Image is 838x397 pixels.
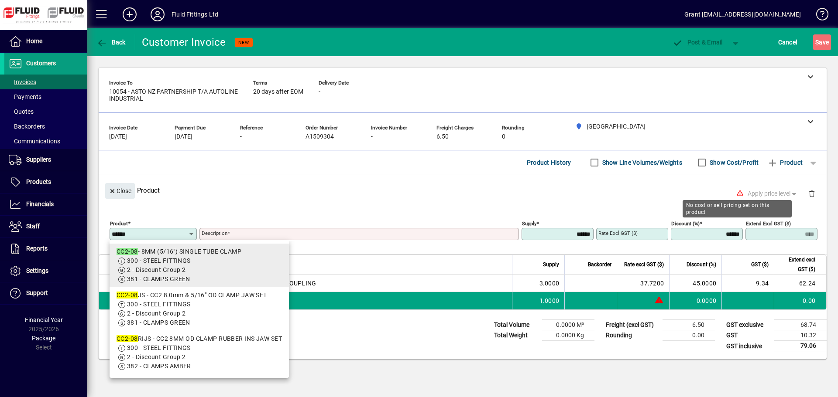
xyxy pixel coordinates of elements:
span: Home [26,37,42,44]
div: Grant [EMAIL_ADDRESS][DOMAIN_NAME] [684,7,801,21]
span: Package [32,335,55,342]
span: P [687,39,691,46]
a: Products [4,171,87,193]
td: 0.00 [774,292,826,309]
span: 6.50 [436,133,449,140]
app-page-header-button: Delete [801,190,822,197]
td: Total Volume [490,320,542,330]
span: 0 [502,133,505,140]
span: 20 days after EOM [253,88,303,95]
span: S [815,39,819,46]
td: 0.0000 M³ [542,320,594,330]
td: 79.06 [774,341,827,352]
td: GST [722,330,774,341]
td: Freight (excl GST) [601,320,663,330]
mat-option: CC2-08RIJS - CC2 8MM OD CLAMP RUBBER INS JAW SET [110,331,289,374]
td: 9.34 [721,275,774,292]
span: Back [96,39,126,46]
td: 68.74 [774,320,827,330]
div: JS - CC2 8.0mm & 5/16" OD CLAMP JAW SET [117,291,282,300]
a: Communications [4,134,87,149]
span: [DATE] [109,133,127,140]
a: Staff [4,216,87,238]
span: Product History [527,156,571,170]
a: Payments [4,89,87,104]
td: 62.24 [774,275,826,292]
span: Cancel [778,35,797,49]
button: Product History [523,155,575,170]
mat-label: Rate excl GST ($) [598,230,638,236]
span: 1.0000 [539,296,560,305]
mat-label: Discount (%) [671,221,700,227]
span: Financials [26,200,54,207]
span: Settings [26,267,48,274]
button: Profile [144,7,172,22]
span: Quotes [9,108,34,115]
span: Suppliers [26,156,51,163]
span: 300 - STEEL FITTINGS [127,301,191,308]
td: 0.00 [663,330,715,341]
a: Invoices [4,75,87,89]
div: - 8MM (5/16") SINGLE TUBE CLAMP [117,247,282,256]
span: 300 - STEEL FITTINGS [127,257,191,264]
em: CC2-08 [117,335,138,342]
td: 10.32 [774,330,827,341]
span: - [371,133,373,140]
a: Backorders [4,119,87,134]
td: GST inclusive [722,341,774,352]
span: Payments [9,93,41,100]
app-page-header-button: Close [103,187,137,194]
span: Invoices [9,78,36,85]
span: Products [26,178,51,185]
span: Rate excl GST ($) [624,260,664,269]
div: RIJS - CC2 8MM OD CLAMP RUBBER INS JAW SET [117,334,282,343]
em: CC2-08 [117,248,138,255]
em: CC2-08 [117,292,138,299]
label: Show Line Volumes/Weights [601,158,682,167]
a: Support [4,282,87,304]
span: GST ($) [751,260,769,269]
button: Post & Email [668,34,727,50]
td: 45.0000 [669,275,721,292]
mat-label: Supply [522,221,536,227]
span: 381 - CLAMPS GREEN [127,319,190,326]
td: 6.50 [663,320,715,330]
span: 2 - Discount Group 2 [127,266,186,273]
span: 2 - Discount Group 2 [127,310,186,317]
span: Close [109,184,131,198]
a: Knowledge Base [810,2,827,30]
span: NEW [238,40,249,45]
button: Close [105,183,135,199]
div: Fluid Fittings Ltd [172,7,218,21]
a: Quotes [4,104,87,119]
label: Show Cost/Profit [708,158,759,167]
td: GST exclusive [722,320,774,330]
span: Apply price level [748,189,798,198]
mat-label: Description [202,230,227,236]
span: 300 - STEEL FITTINGS [127,344,191,351]
span: Support [26,289,48,296]
span: Customers [26,60,56,67]
mat-label: Extend excl GST ($) [746,221,791,227]
span: 382 - CLAMPS AMBER [127,363,191,370]
div: Customer Invoice [142,35,226,49]
span: [DATE] [175,133,192,140]
span: Financial Year [25,316,63,323]
span: 381 - CLAMPS GREEN [127,275,190,282]
span: 3.0000 [539,279,560,288]
span: ost & Email [672,39,723,46]
span: - [319,88,320,95]
td: Rounding [601,330,663,341]
a: Suppliers [4,149,87,171]
span: 2 - Discount Group 2 [127,353,186,360]
td: 0.0000 Kg [542,330,594,341]
button: Back [94,34,128,50]
span: A1509304 [306,133,334,140]
div: 37.7200 [622,279,664,288]
a: Home [4,31,87,52]
span: - [240,133,242,140]
div: No cost or sell pricing set on this product [683,200,792,217]
span: Communications [9,138,60,145]
a: Reports [4,238,87,260]
button: Apply price level [744,186,802,202]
